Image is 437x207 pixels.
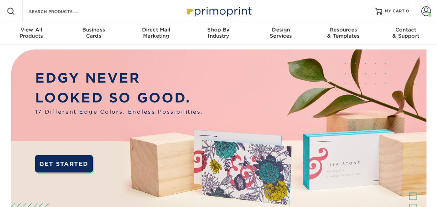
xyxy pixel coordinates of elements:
a: Contact& Support [374,22,437,45]
a: GET STARTED [35,155,93,172]
a: Resources& Templates [312,22,375,45]
span: 0 [406,9,409,14]
div: Services [250,26,312,39]
input: SEARCH PRODUCTS..... [28,7,96,15]
span: Shop By [187,26,250,33]
span: 17 Different Edge Colors. Endless Possibilities. [35,108,203,116]
p: LOOKED SO GOOD. [35,88,203,108]
div: & Templates [312,26,375,39]
div: Cards [63,26,125,39]
img: Primoprint [184,3,253,18]
span: Business [63,26,125,33]
span: Resources [312,26,375,33]
a: BusinessCards [63,22,125,45]
div: Industry [187,26,250,39]
a: Shop ByIndustry [187,22,250,45]
span: Design [250,26,312,33]
a: DesignServices [250,22,312,45]
a: Direct MailMarketing [125,22,187,45]
span: Contact [374,26,437,33]
div: Marketing [125,26,187,39]
span: Direct Mail [125,26,187,33]
div: & Support [374,26,437,39]
span: MY CART [385,8,405,14]
p: EDGY NEVER [35,68,203,88]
